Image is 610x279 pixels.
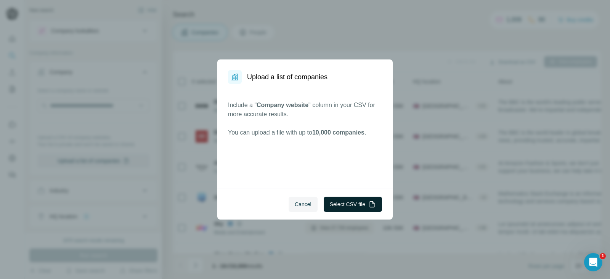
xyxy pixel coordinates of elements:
span: 1 [600,253,606,259]
h1: Upload a list of companies [247,72,327,82]
p: Include a " " column in your CSV for more accurate results. [228,101,382,119]
span: Cancel [295,200,311,208]
span: Company website [257,102,308,108]
p: You can upload a file with up to . [228,128,382,137]
button: Cancel [289,197,318,212]
button: Select CSV file [324,197,382,212]
iframe: Intercom live chat [584,253,602,271]
span: 10,000 companies [312,129,364,136]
